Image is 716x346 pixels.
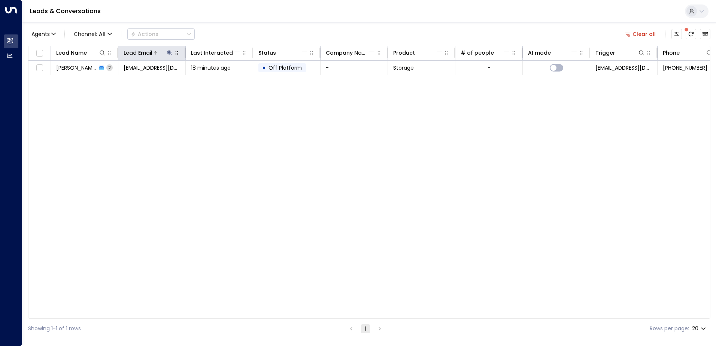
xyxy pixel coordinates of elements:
div: Lead Email [124,48,173,57]
div: # of people [461,48,494,57]
div: 20 [692,323,707,334]
span: Toggle select row [35,63,44,73]
span: Off Platform [268,64,302,72]
div: Trigger [595,48,615,57]
nav: pagination navigation [346,324,385,333]
div: AI mode [528,48,578,57]
div: • [262,61,266,74]
button: page 1 [361,324,370,333]
div: Trigger [595,48,645,57]
div: Button group with a nested menu [127,28,195,40]
button: Clear all [622,29,659,39]
span: sophiekjarman167@gmail.com [124,64,180,72]
div: Status [258,48,276,57]
div: Product [393,48,443,57]
span: All [99,31,106,37]
div: Product [393,48,415,57]
span: There are new threads available. Refresh the grid to view the latest updates. [686,29,696,39]
div: # of people [461,48,510,57]
td: - [321,61,388,75]
a: Leads & Conversations [30,7,101,15]
div: Showing 1-1 of 1 rows [28,325,81,333]
span: Agents [31,31,50,37]
div: Last Interacted [191,48,241,57]
div: Status [258,48,308,57]
div: Lead Email [124,48,152,57]
div: Phone [663,48,680,57]
span: Storage [393,64,414,72]
button: Archived Leads [700,29,710,39]
span: 18 minutes ago [191,64,231,72]
button: Agents [28,29,58,39]
span: 2 [106,64,113,71]
span: Toggle select all [35,49,44,58]
div: Phone [663,48,713,57]
label: Rows per page: [650,325,689,333]
span: leads@space-station.co.uk [595,64,652,72]
span: Sophie Farlow [56,64,97,72]
button: Customize [671,29,682,39]
div: - [488,64,491,72]
span: +447783370254 [663,64,707,72]
button: Channel:All [71,29,115,39]
div: Last Interacted [191,48,233,57]
span: Channel: [71,29,115,39]
div: Company Name [326,48,368,57]
button: Actions [127,28,195,40]
div: Lead Name [56,48,106,57]
div: AI mode [528,48,551,57]
div: Lead Name [56,48,87,57]
div: Company Name [326,48,376,57]
div: Actions [131,31,158,37]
